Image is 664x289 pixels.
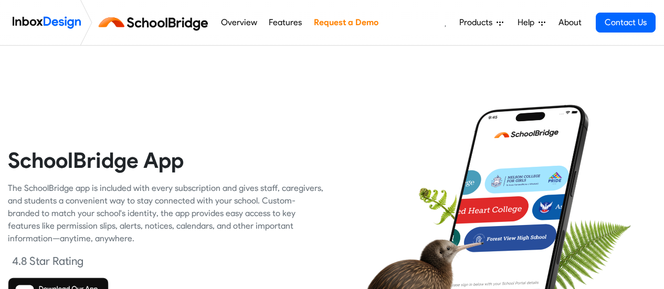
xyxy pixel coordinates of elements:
span: Products [459,16,497,29]
a: Request a Demo [311,12,381,33]
a: Products [455,12,508,33]
span: Help [518,16,539,29]
a: Features [266,12,305,33]
div: 4.8 Star Rating [12,253,83,269]
div: The SchoolBridge app is included with every subscription and gives staff, caregivers, and student... [8,182,324,245]
heading: SchoolBridge App [8,147,324,174]
img: schoolbridge logo [97,10,215,35]
a: Contact Us [596,13,656,33]
a: Overview [218,12,260,33]
a: About [555,12,584,33]
a: Help [513,12,550,33]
